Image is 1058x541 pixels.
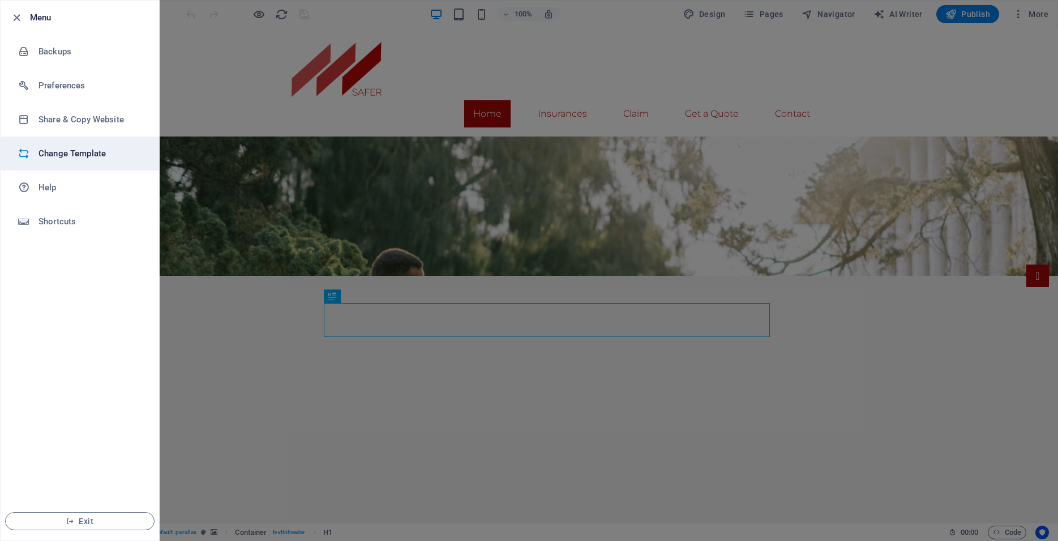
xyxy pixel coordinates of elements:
a: Help [1,171,159,205]
h6: Share & Copy Website [38,113,143,126]
span: Exit [15,517,145,526]
h6: Shortcuts [38,215,143,228]
button: Exit [5,512,155,530]
h6: Menu [30,11,150,24]
h6: Preferences [38,79,143,92]
h6: Help [38,181,143,194]
h6: Backups [38,45,143,58]
h6: Change Template [38,147,143,160]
